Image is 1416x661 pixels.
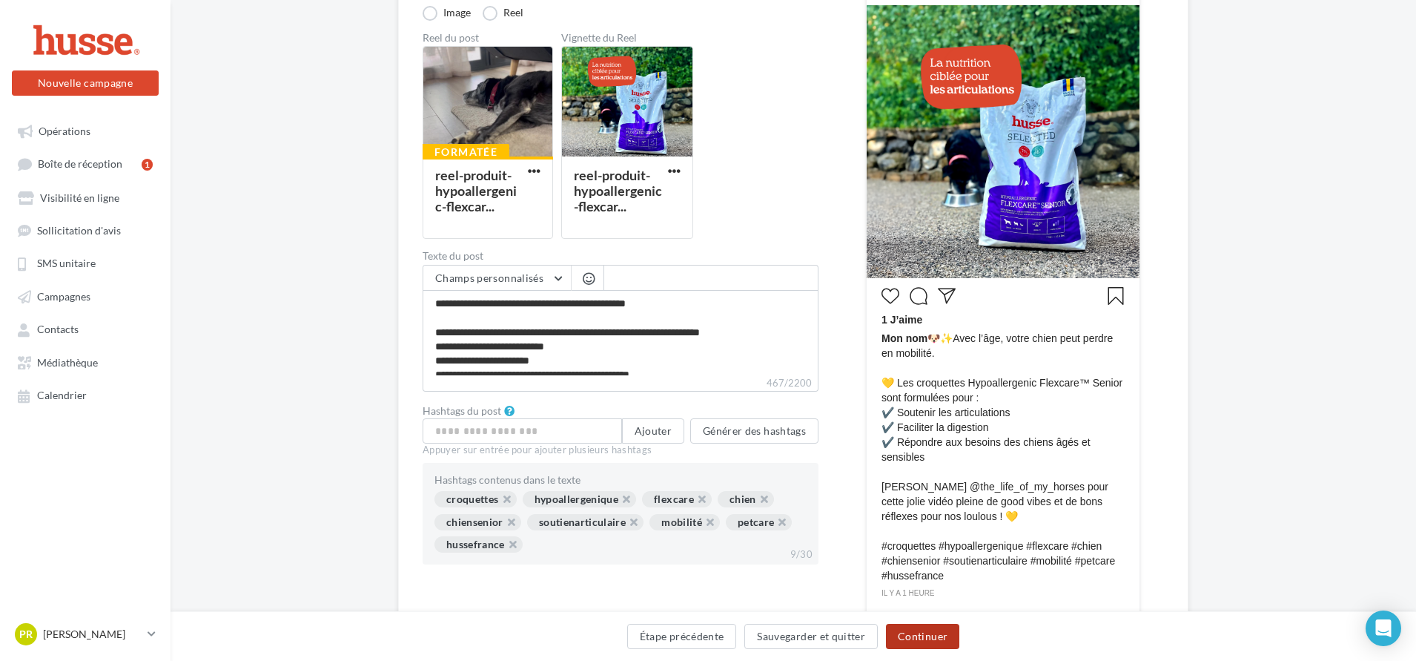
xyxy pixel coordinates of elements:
[37,389,87,402] span: Calendrier
[19,627,33,642] span: PR
[622,418,684,444] button: Ajouter
[423,406,501,416] label: Hashtags du post
[910,287,927,305] svg: Commenter
[1366,611,1401,646] div: Open Intercom Messenger
[9,381,162,408] a: Calendrier
[434,475,807,485] div: Hashtags contenus dans le texte
[12,70,159,96] button: Nouvelle campagne
[12,620,159,648] a: PR [PERSON_NAME]
[649,514,720,530] div: mobilité
[423,266,571,291] button: Champs personnalisés
[483,6,523,21] label: Reel
[9,283,162,309] a: Campagnes
[434,514,521,530] div: chiensenior
[881,332,927,344] span: Mon nom
[423,251,818,261] label: Texte du post
[627,624,737,649] button: Étape précédente
[423,444,818,457] div: Appuyer sur entrée pour ajouter plusieurs hashtags
[881,287,899,305] svg: J’aime
[423,33,553,43] div: Reel du post
[9,117,162,144] a: Opérations
[718,491,774,507] div: chien
[9,217,162,243] a: Sollicitation d'avis
[37,356,98,369] span: Médiathèque
[523,491,637,507] div: hypoallergenique
[9,349,162,375] a: Médiathèque
[784,545,818,565] div: 9/30
[434,491,517,507] div: croquettes
[9,150,162,177] a: Boîte de réception1
[9,249,162,276] a: SMS unitaire
[423,375,818,392] label: 467/2200
[881,587,1125,600] div: il y a 1 heure
[434,536,523,553] div: hussefrance
[881,312,1125,331] div: 1 J’aime
[43,627,142,642] p: [PERSON_NAME]
[37,224,121,237] span: Sollicitation d'avis
[1107,287,1125,305] svg: Enregistrer
[39,125,90,137] span: Opérations
[881,331,1125,583] span: 🐶✨Avec l’âge, votre chien peut perdre en mobilité. 💛 Les croquettes Hypoallergenic Flexcare™ Seni...
[9,315,162,342] a: Contacts
[561,33,693,43] div: Vignette du Reel
[744,624,878,649] button: Sauvegarder et quitter
[574,167,662,214] div: reel-produit-hypoallergenic-flexcar...
[938,287,956,305] svg: Partager la publication
[9,184,162,211] a: Visibilité en ligne
[527,514,644,530] div: soutienarticulaire
[423,144,509,160] div: Formatée
[423,6,471,21] label: Image
[38,158,122,171] span: Boîte de réception
[690,418,818,444] button: Générer des hashtags
[142,159,153,171] div: 1
[435,167,517,214] div: reel-produit-hypoallergenic-flexcar...
[886,624,959,649] button: Continuer
[726,514,792,530] div: petcare
[37,257,96,270] span: SMS unitaire
[642,491,712,507] div: flexcare
[37,290,90,303] span: Campagnes
[435,272,543,284] span: Champs personnalisés
[37,323,79,336] span: Contacts
[40,191,119,204] span: Visibilité en ligne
